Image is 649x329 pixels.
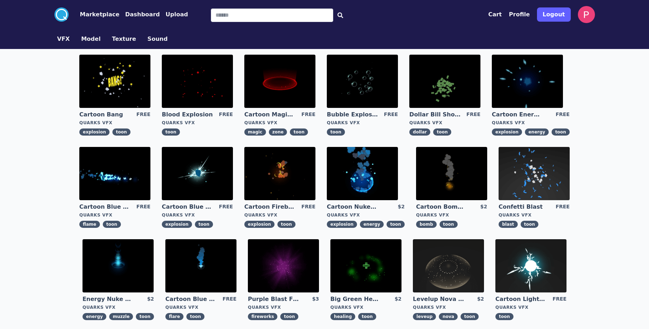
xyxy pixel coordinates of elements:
[223,295,236,303] div: FREE
[499,147,570,200] img: imgAlt
[79,111,131,119] a: Cartoon Bang
[521,221,539,228] span: toon
[142,35,174,43] a: Sound
[433,128,451,136] span: toon
[57,35,70,43] button: VFX
[136,313,154,320] span: toon
[165,305,236,310] div: Quarks VFX
[83,313,106,320] span: energy
[480,203,487,211] div: $2
[488,10,502,19] button: Cart
[499,221,518,228] span: blast
[439,313,458,320] span: nova
[495,313,514,320] span: toon
[302,203,315,211] div: FREE
[330,313,355,320] span: healing
[244,203,296,211] a: Cartoon Fireball Explosion
[413,239,484,292] img: imgAlt
[387,221,405,228] span: toon
[413,295,464,303] a: Levelup Nova Effect
[409,111,461,119] a: Dollar Bill Shower
[248,313,277,320] span: fireworks
[162,203,213,211] a: Cartoon Blue Gas Explosion
[492,128,522,136] span: explosion
[440,221,458,228] span: toon
[509,10,530,19] button: Profile
[553,295,566,303] div: FREE
[413,305,484,310] div: Quarks VFX
[79,120,150,126] div: Quarks VFX
[248,239,319,292] img: imgAlt
[525,128,549,136] span: energy
[244,128,266,136] span: magic
[477,295,484,303] div: $2
[409,55,480,108] img: imgAlt
[80,10,119,19] button: Marketplace
[555,203,569,211] div: FREE
[83,305,154,310] div: Quarks VFX
[162,55,233,108] img: imgAlt
[75,35,106,43] a: Model
[162,212,233,218] div: Quarks VFX
[69,10,119,19] a: Marketplace
[327,221,357,228] span: explosion
[125,10,160,19] button: Dashboard
[83,239,154,292] img: imgAlt
[327,55,398,108] img: imgAlt
[416,147,487,200] img: imgAlt
[219,111,233,119] div: FREE
[137,111,150,119] div: FREE
[327,111,378,119] a: Bubble Explosion
[244,221,275,228] span: explosion
[112,128,131,136] span: toon
[106,35,142,43] a: Texture
[395,295,401,303] div: $2
[327,147,398,200] img: imgAlt
[147,295,154,303] div: $2
[52,35,76,43] a: VFX
[327,128,345,136] span: toon
[358,313,376,320] span: toon
[148,35,168,43] button: Sound
[160,10,188,19] a: Upload
[492,120,570,126] div: Quarks VFX
[499,203,550,211] a: Confetti Blast
[109,313,133,320] span: muzzle
[578,6,595,23] img: profile
[409,120,480,126] div: Quarks VFX
[79,147,150,200] img: imgAlt
[327,203,378,211] a: Cartoon Nuke Energy Explosion
[413,313,436,320] span: leveup
[416,203,467,211] a: Cartoon Bomb Fuse
[81,35,101,43] button: Model
[165,313,183,320] span: flare
[162,128,180,136] span: toon
[119,10,160,19] a: Dashboard
[79,212,150,218] div: Quarks VFX
[280,313,298,320] span: toon
[360,221,384,228] span: energy
[165,295,217,303] a: Cartoon Blue Flare
[552,128,570,136] span: toon
[492,111,543,119] a: Cartoon Energy Explosion
[277,221,296,228] span: toon
[398,203,404,211] div: $2
[290,128,308,136] span: toon
[555,111,569,119] div: FREE
[495,239,566,292] img: imgAlt
[162,111,213,119] a: Blood Explosion
[461,313,479,320] span: toon
[211,9,333,22] input: Search
[409,128,430,136] span: dollar
[103,221,121,228] span: toon
[162,120,233,126] div: Quarks VFX
[312,295,319,303] div: $3
[248,295,299,303] a: Purple Blast Fireworks
[537,5,571,24] a: Logout
[244,147,315,200] img: imgAlt
[492,55,563,108] img: imgAlt
[495,295,547,303] a: Cartoon Lightning Ball
[219,203,233,211] div: FREE
[499,212,570,218] div: Quarks VFX
[302,111,315,119] div: FREE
